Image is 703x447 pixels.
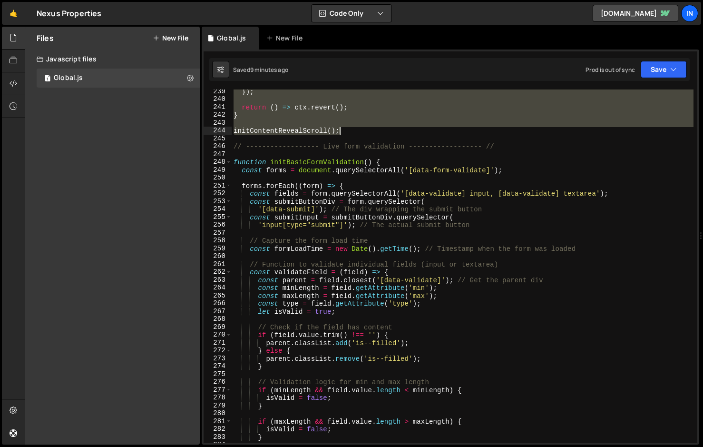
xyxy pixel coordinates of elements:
div: 277 [204,386,232,394]
div: Javascript files [25,50,200,69]
div: 283 [204,433,232,441]
div: 250 [204,174,232,182]
div: 270 [204,331,232,339]
div: 241 [204,103,232,111]
div: New File [266,33,306,43]
a: [DOMAIN_NAME] [593,5,678,22]
div: 272 [204,347,232,355]
div: 266 [204,299,232,308]
button: Save [641,61,687,78]
div: 268 [204,315,232,323]
div: 249 [204,166,232,174]
div: 274 [204,362,232,370]
div: 254 [204,205,232,213]
div: 265 [204,292,232,300]
div: 280 [204,409,232,417]
div: 260 [204,252,232,260]
button: New File [153,34,188,42]
div: 282 [204,425,232,433]
span: 1 [45,75,50,83]
h2: Files [37,33,54,43]
div: 248 [204,158,232,166]
div: 252 [204,189,232,198]
div: 256 [204,221,232,229]
a: In [681,5,698,22]
div: 246 [204,142,232,150]
div: 261 [204,260,232,268]
div: 240 [204,95,232,103]
div: 251 [204,182,232,190]
div: 262 [204,268,232,276]
div: 247 [204,150,232,159]
div: 279 [204,402,232,410]
div: Nexus Properties [37,8,102,19]
div: 243 [204,119,232,127]
div: 17042/46860.js [37,69,200,88]
div: 255 [204,213,232,221]
div: Saved [233,66,288,74]
div: 259 [204,245,232,253]
div: 239 [204,88,232,96]
div: Global.js [217,33,246,43]
div: 269 [204,323,232,331]
div: 258 [204,237,232,245]
div: 276 [204,378,232,386]
div: 275 [204,370,232,378]
div: 244 [204,127,232,135]
div: 245 [204,135,232,143]
div: Prod is out of sync [586,66,635,74]
div: 257 [204,229,232,237]
div: 253 [204,198,232,206]
a: 🤙 [2,2,25,25]
div: Global.js [54,74,83,82]
div: 273 [204,355,232,363]
div: 9 minutes ago [250,66,288,74]
div: 263 [204,276,232,284]
div: 267 [204,308,232,316]
div: 242 [204,111,232,119]
div: 278 [204,394,232,402]
div: 281 [204,417,232,426]
div: 264 [204,284,232,292]
div: 271 [204,339,232,347]
button: Code Only [312,5,391,22]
